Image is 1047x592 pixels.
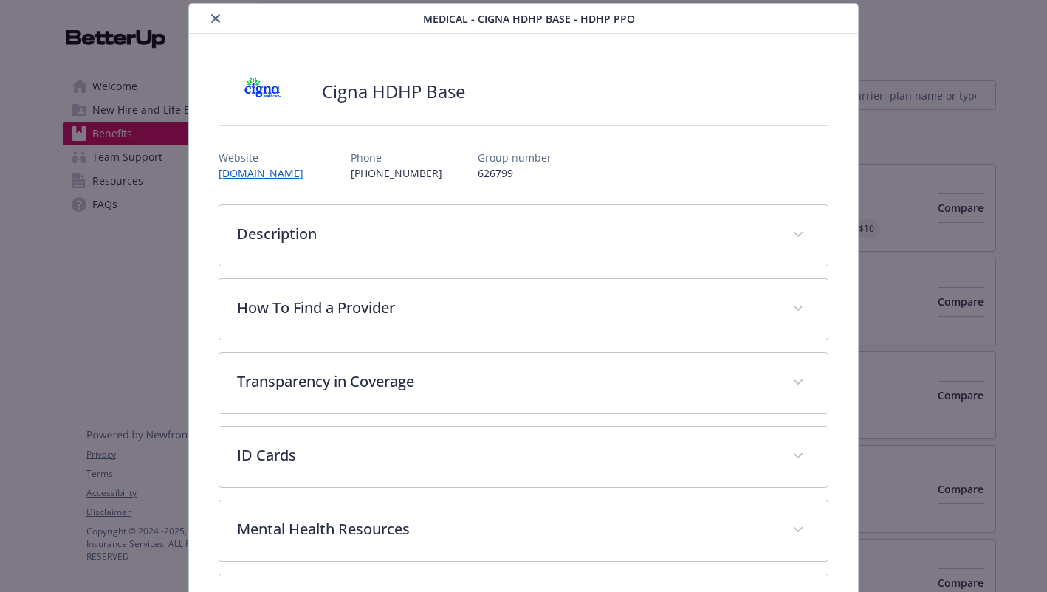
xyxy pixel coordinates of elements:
[237,371,775,393] p: Transparency in Coverage
[219,69,307,114] img: CIGNA
[237,223,775,245] p: Description
[219,427,828,487] div: ID Cards
[219,500,828,561] div: Mental Health Resources
[207,10,224,27] button: close
[351,165,442,181] p: [PHONE_NUMBER]
[219,353,828,413] div: Transparency in Coverage
[478,165,552,181] p: 626799
[219,279,828,340] div: How To Find a Provider
[237,297,775,319] p: How To Find a Provider
[423,11,635,27] span: Medical - Cigna HDHP Base - HDHP PPO
[219,205,828,266] div: Description
[322,79,465,104] h2: Cigna HDHP Base
[237,518,775,540] p: Mental Health Resources
[478,150,552,165] p: Group number
[351,150,442,165] p: Phone
[219,166,315,180] a: [DOMAIN_NAME]
[237,444,775,467] p: ID Cards
[219,150,315,165] p: Website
